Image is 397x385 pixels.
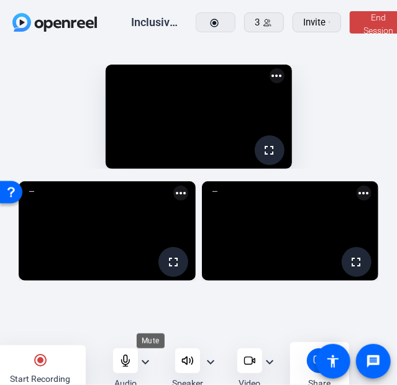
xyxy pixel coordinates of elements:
[12,13,97,32] img: OpenReel logo
[255,16,260,30] span: 3
[262,355,277,369] mat-icon: expand_more
[137,333,165,348] div: Mute
[293,12,341,32] button: Invite
[138,355,153,369] mat-icon: expand_more
[366,354,381,369] mat-icon: message
[173,186,188,201] mat-icon: more_horiz
[131,15,179,30] div: Inclusive Microlearning: ISS Best Practices
[166,255,181,269] mat-icon: fullscreen
[349,255,364,269] mat-icon: fullscreen
[244,12,284,32] button: 3
[357,186,372,201] mat-icon: more_horiz
[326,354,340,369] mat-icon: accessibility
[203,355,218,369] mat-icon: expand_more
[363,12,393,35] span: End Session
[11,373,71,385] div: Start Recording
[270,68,285,83] mat-icon: more_horiz
[262,143,277,158] mat-icon: fullscreen
[303,16,326,30] span: Invite
[33,353,48,368] mat-icon: radio_button_checked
